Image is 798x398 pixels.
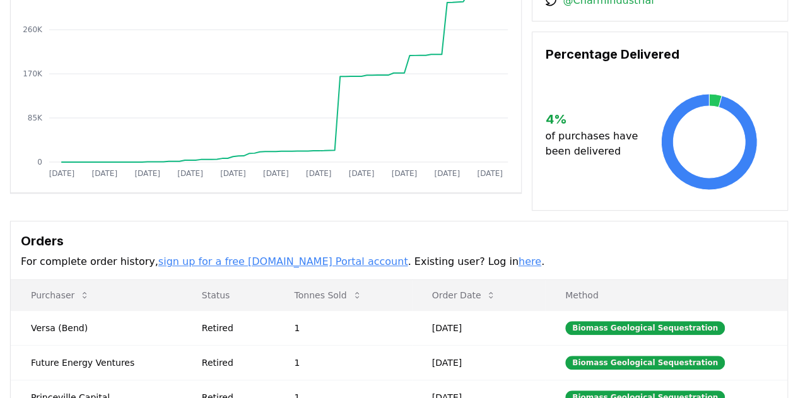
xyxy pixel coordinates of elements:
[274,310,411,345] td: 1
[21,283,100,308] button: Purchaser
[202,322,264,334] div: Retired
[134,169,160,178] tspan: [DATE]
[11,310,182,345] td: Versa (Bend)
[565,356,725,370] div: Biomass Geological Sequestration
[392,169,418,178] tspan: [DATE]
[220,169,246,178] tspan: [DATE]
[519,255,541,267] a: here
[555,289,777,301] p: Method
[306,169,332,178] tspan: [DATE]
[412,345,545,380] td: [DATE]
[274,345,411,380] td: 1
[412,310,545,345] td: [DATE]
[11,345,182,380] td: Future Energy Ventures
[37,158,42,167] tspan: 0
[478,169,503,178] tspan: [DATE]
[28,114,43,122] tspan: 85K
[177,169,203,178] tspan: [DATE]
[422,283,507,308] button: Order Date
[202,356,264,369] div: Retired
[49,169,75,178] tspan: [DATE]
[545,129,643,159] p: of purchases have been delivered
[158,255,408,267] a: sign up for a free [DOMAIN_NAME] Portal account
[545,45,775,64] h3: Percentage Delivered
[284,283,372,308] button: Tonnes Sold
[545,110,643,129] h3: 4 %
[349,169,375,178] tspan: [DATE]
[92,169,118,178] tspan: [DATE]
[192,289,264,301] p: Status
[565,321,725,335] div: Biomass Geological Sequestration
[21,254,777,269] p: For complete order history, . Existing user? Log in .
[263,169,289,178] tspan: [DATE]
[23,25,43,34] tspan: 260K
[21,231,777,250] h3: Orders
[435,169,461,178] tspan: [DATE]
[23,69,43,78] tspan: 170K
